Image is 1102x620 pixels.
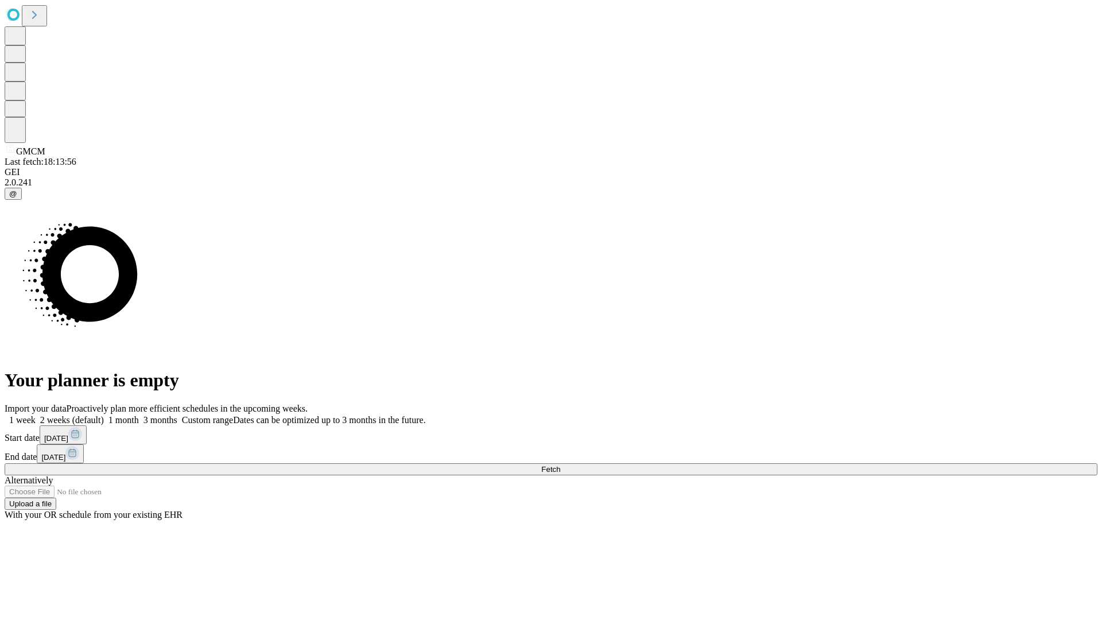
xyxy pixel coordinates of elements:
[44,434,68,443] span: [DATE]
[143,415,177,425] span: 3 months
[9,189,17,198] span: @
[5,404,67,413] span: Import your data
[108,415,139,425] span: 1 month
[5,444,1097,463] div: End date
[233,415,425,425] span: Dates can be optimized up to 3 months in the future.
[5,157,76,166] span: Last fetch: 18:13:56
[5,188,22,200] button: @
[541,465,560,474] span: Fetch
[5,177,1097,188] div: 2.0.241
[37,444,84,463] button: [DATE]
[41,453,65,462] span: [DATE]
[5,463,1097,475] button: Fetch
[5,370,1097,391] h1: Your planner is empty
[5,498,56,510] button: Upload a file
[5,167,1097,177] div: GEI
[182,415,233,425] span: Custom range
[5,475,53,485] span: Alternatively
[5,425,1097,444] div: Start date
[67,404,308,413] span: Proactively plan more efficient schedules in the upcoming weeks.
[9,415,36,425] span: 1 week
[40,425,87,444] button: [DATE]
[16,146,45,156] span: GMCM
[5,510,183,520] span: With your OR schedule from your existing EHR
[40,415,104,425] span: 2 weeks (default)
